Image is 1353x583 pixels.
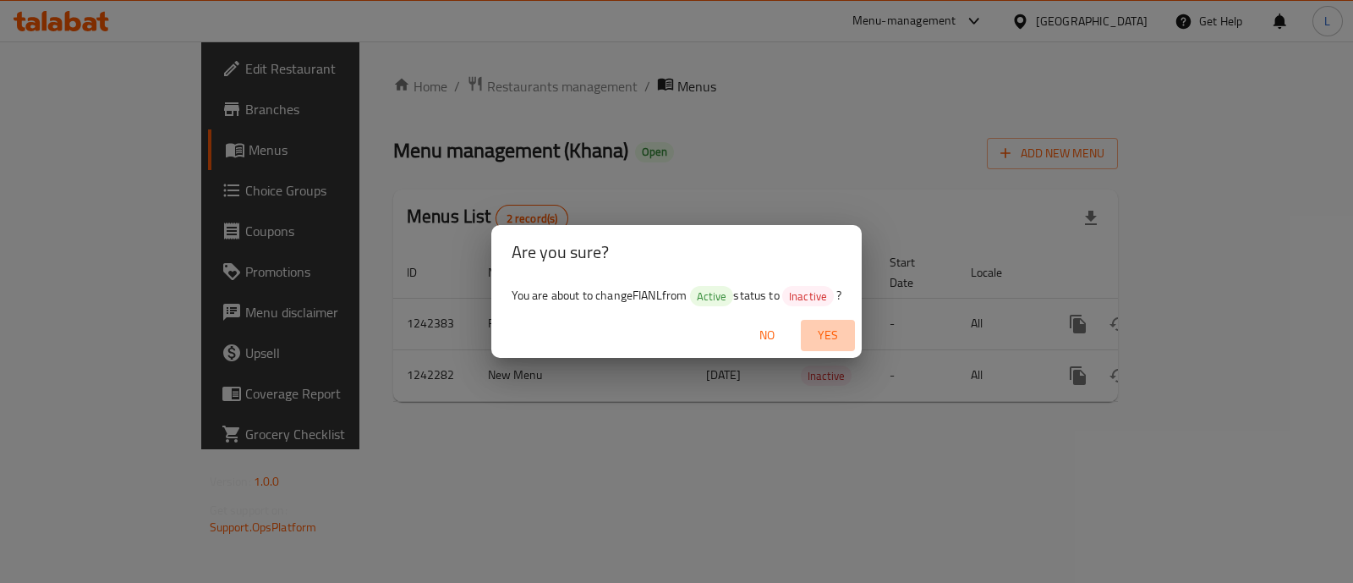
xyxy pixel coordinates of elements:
[801,320,855,351] button: Yes
[690,289,734,305] span: Active
[740,320,794,351] button: No
[782,289,834,305] span: Inactive
[512,284,842,306] span: You are about to change FIANL from status to ?
[690,286,734,306] div: Active
[808,325,848,346] span: Yes
[747,325,787,346] span: No
[512,239,842,266] h2: Are you sure?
